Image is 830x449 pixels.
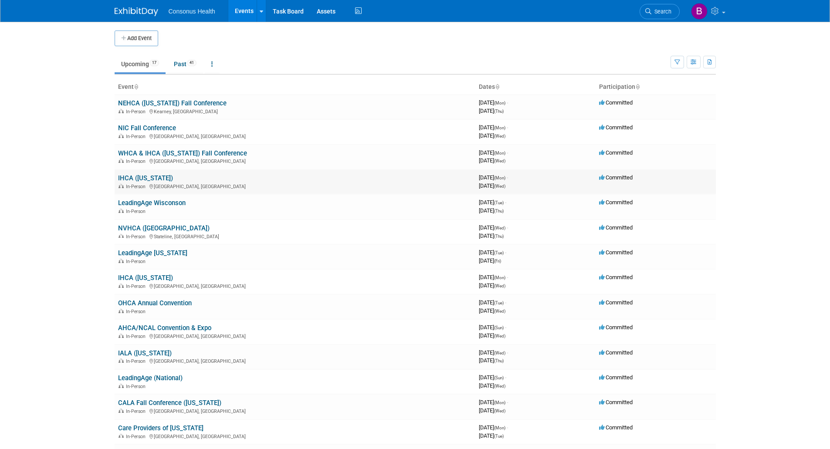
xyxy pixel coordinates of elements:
span: - [505,324,506,331]
div: [GEOGRAPHIC_DATA], [GEOGRAPHIC_DATA] [118,282,472,289]
span: Committed [599,124,633,131]
a: IALA ([US_STATE]) [118,349,172,357]
span: - [505,199,506,206]
a: LeadingAge [US_STATE] [118,249,187,257]
span: In-Person [126,384,148,389]
span: (Wed) [494,226,505,230]
img: In-Person Event [119,259,124,263]
span: [DATE] [479,99,508,106]
a: IHCA ([US_STATE]) [118,174,173,182]
img: In-Person Event [119,358,124,363]
img: In-Person Event [119,334,124,338]
span: Committed [599,224,633,231]
a: CALA Fall Conference ([US_STATE]) [118,399,221,407]
span: (Mon) [494,400,505,405]
span: (Sun) [494,325,504,330]
span: Committed [599,374,633,381]
span: (Fri) [494,259,501,263]
img: In-Person Event [119,109,124,113]
img: Bridget Crane [691,3,708,20]
span: In-Person [126,184,148,189]
span: [DATE] [479,249,506,256]
span: In-Person [126,109,148,115]
img: ExhibitDay [115,7,158,16]
img: In-Person Event [119,408,124,413]
div: Stateline, [GEOGRAPHIC_DATA] [118,233,472,240]
span: Committed [599,249,633,256]
span: (Sun) [494,375,504,380]
span: [DATE] [479,374,506,381]
span: [DATE] [479,324,506,331]
span: - [507,224,508,231]
img: In-Person Event [119,309,124,313]
span: - [505,299,506,306]
span: Committed [599,99,633,106]
span: Committed [599,324,633,331]
span: [DATE] [479,424,508,431]
a: LeadingAge (National) [118,374,183,382]
span: Committed [599,424,633,431]
span: (Wed) [494,408,505,413]
img: In-Person Event [119,134,124,138]
span: [DATE] [479,207,504,214]
div: [GEOGRAPHIC_DATA], [GEOGRAPHIC_DATA] [118,157,472,164]
span: [DATE] [479,282,505,289]
div: [GEOGRAPHIC_DATA], [GEOGRAPHIC_DATA] [118,432,472,439]
img: In-Person Event [119,209,124,213]
span: [DATE] [479,357,504,364]
span: Committed [599,349,633,356]
a: AHCA/NCAL Convention & Expo [118,324,211,332]
span: [DATE] [479,132,505,139]
span: (Wed) [494,134,505,138]
span: - [507,349,508,356]
img: In-Person Event [119,234,124,238]
span: [DATE] [479,224,508,231]
span: [DATE] [479,174,508,181]
span: [DATE] [479,274,508,280]
span: In-Person [126,234,148,240]
span: (Mon) [494,151,505,155]
span: Consonus Health [169,8,215,15]
a: Search [640,4,680,19]
a: LeadingAge Wisconson [118,199,186,207]
span: In-Person [126,408,148,414]
span: (Mon) [494,101,505,105]
a: Sort by Start Date [495,83,499,90]
span: (Tue) [494,434,504,439]
a: OHCA Annual Convention [118,299,192,307]
span: - [507,274,508,280]
span: (Thu) [494,234,504,239]
span: - [505,249,506,256]
span: In-Person [126,334,148,339]
a: IHCA ([US_STATE]) [118,274,173,282]
span: [DATE] [479,307,505,314]
span: [DATE] [479,157,505,164]
span: In-Person [126,159,148,164]
span: In-Person [126,434,148,439]
span: (Thu) [494,358,504,363]
span: (Mon) [494,176,505,180]
span: In-Person [126,209,148,214]
span: - [507,149,508,156]
span: (Thu) [494,109,504,114]
span: (Wed) [494,309,505,314]
span: [DATE] [479,407,505,414]
span: [DATE] [479,108,504,114]
span: Committed [599,399,633,405]
span: [DATE] [479,382,505,389]
img: In-Person Event [119,184,124,188]
span: Committed [599,274,633,280]
span: (Wed) [494,159,505,163]
span: Committed [599,149,633,156]
span: [DATE] [479,299,506,306]
span: (Mon) [494,275,505,280]
button: Add Event [115,30,158,46]
img: In-Person Event [119,284,124,288]
span: (Tue) [494,250,504,255]
span: [DATE] [479,199,506,206]
span: [DATE] [479,349,508,356]
a: Sort by Event Name [134,83,138,90]
span: (Mon) [494,425,505,430]
a: Care Providers of [US_STATE] [118,424,203,432]
span: - [507,174,508,181]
